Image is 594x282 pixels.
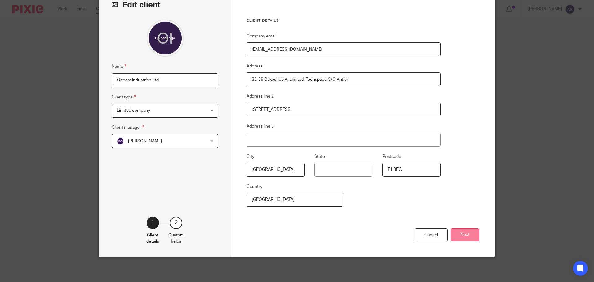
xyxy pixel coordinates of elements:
p: Custom fields [168,232,184,245]
label: Client manager [112,124,144,131]
label: Postcode [382,154,401,160]
label: Company email [247,33,276,39]
button: Next [451,228,479,242]
div: Cancel [415,228,448,242]
label: Country [247,184,262,190]
label: Name [112,63,126,70]
span: [PERSON_NAME] [128,139,162,143]
label: Address [247,63,263,69]
label: City [247,154,254,160]
label: Client type [112,93,136,101]
label: Address line 3 [247,123,274,129]
p: Client details [146,232,159,245]
img: svg%3E [117,137,124,145]
h3: Client details [247,18,441,23]
label: State [314,154,325,160]
span: Limited company [117,108,150,113]
div: 2 [170,217,182,229]
div: 1 [147,217,159,229]
label: Address line 2 [247,93,274,99]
